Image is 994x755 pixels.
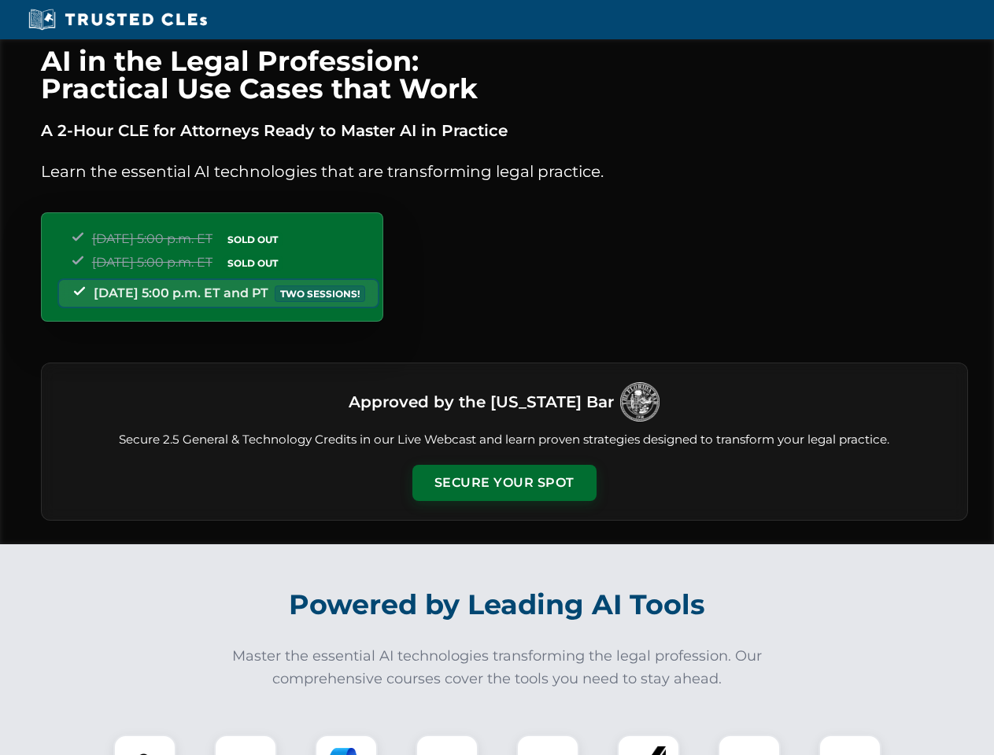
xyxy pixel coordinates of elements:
span: SOLD OUT [222,231,283,248]
p: A 2-Hour CLE for Attorneys Ready to Master AI in Practice [41,118,968,143]
img: Logo [620,382,660,422]
span: [DATE] 5:00 p.m. ET [92,231,212,246]
h2: Powered by Leading AI Tools [61,577,933,632]
span: [DATE] 5:00 p.m. ET [92,255,212,270]
p: Master the essential AI technologies transforming the legal profession. Our comprehensive courses... [222,645,773,691]
h1: AI in the Legal Profession: Practical Use Cases that Work [41,47,968,102]
p: Secure 2.5 General & Technology Credits in our Live Webcast and learn proven strategies designed ... [61,431,948,449]
p: Learn the essential AI technologies that are transforming legal practice. [41,159,968,184]
button: Secure Your Spot [412,465,597,501]
img: Trusted CLEs [24,8,212,31]
span: SOLD OUT [222,255,283,271]
h3: Approved by the [US_STATE] Bar [349,388,614,416]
